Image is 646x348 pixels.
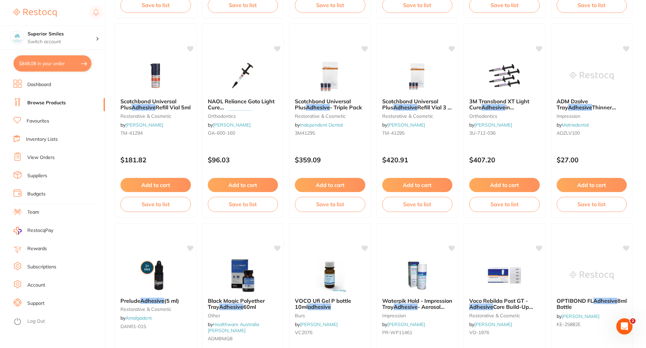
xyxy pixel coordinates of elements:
[469,303,533,316] span: Core Build-Up System - Size 12, 5-Pack
[120,315,152,321] span: by
[557,113,627,119] small: impression
[469,113,540,119] small: orthodontics
[27,264,56,270] a: Subscriptions
[295,122,343,128] span: by
[27,227,53,234] span: RestocqPay
[13,227,22,235] img: RestocqPay
[13,5,57,21] a: Restocq Logo
[295,297,351,310] span: VOCO Ufi Gel P bottle 10ml
[469,156,540,164] p: $407.20
[208,156,278,164] p: $96.03
[481,104,505,111] em: Adhesive
[295,113,365,119] small: restorative & cosmetic
[295,98,365,111] b: Scotchbond Universal Plus Adhesive - Triple Pack
[295,321,338,327] span: by
[570,259,614,292] img: OPTIBOND FL Adhesive 8ml Bottle
[616,318,633,334] iframe: Intercom live chat
[382,113,453,119] small: restorative & cosmetic
[557,313,599,319] span: by
[120,297,140,304] span: Prelude
[208,336,233,342] span: ADMBMGB
[28,38,96,45] p: Switch account
[557,298,627,310] b: OPTIBOND FL Adhesive 8ml Bottle
[382,329,412,336] span: PR-WP11461
[295,130,315,136] span: 3M41295
[482,259,526,292] img: Voco Rebilda Post GT - Adhesive Core Build-Up System - Size 12, 5-Pack
[562,313,599,319] a: [PERSON_NAME]
[295,178,365,192] button: Add to cart
[27,300,45,307] a: Support
[300,122,343,128] a: Independent Dental
[27,154,55,161] a: View Orders
[557,156,627,164] p: $27.00
[27,100,66,106] a: Browse Products
[208,197,278,212] button: Save to list
[164,297,179,304] span: (5 ml)
[469,313,540,318] small: restorative & cosmetic
[308,259,352,292] img: VOCO Ufi Gel P bottle 10ml adhesive
[557,98,588,111] span: ADM Dzolve Tray
[570,59,614,93] img: ADM Dzolve Tray Adhesive Thinner 100ml Bottle
[295,98,351,111] span: Scotchbond Universal Plus
[300,321,338,327] a: [PERSON_NAME]
[568,104,592,111] em: Adhesive
[469,197,540,212] button: Save to list
[395,259,439,292] img: Waterpik Hold - Impression Tray Adhesive - Aerosol Spray - 80ml
[208,321,259,333] a: Healthware Australia [PERSON_NAME]
[140,297,164,304] em: Adhesive
[13,227,53,235] a: RestocqPay
[13,316,103,327] button: Log Out
[27,172,47,179] a: Suppliers
[562,122,589,128] a: Matrixdental
[120,122,163,128] span: by
[134,259,177,292] img: Prelude Adhesive (5 ml)
[630,318,636,324] span: 2
[382,197,453,212] button: Save to list
[208,321,259,333] span: by
[120,98,191,111] b: Scotchbond Universal Plus Adhesive Refill Vial 5ml
[593,297,617,304] em: Adhesive
[295,298,365,310] b: VOCO Ufi Gel P bottle 10ml adhesive
[120,98,176,111] span: Scotchbond Universal Plus
[125,315,152,321] a: Amalgadent
[208,298,278,310] b: Black Magic Polyether Tray Adhesive 60ml
[469,298,540,310] b: Voco Rebilda Post GT - Adhesive Core Build-Up System - Size 12, 5-Pack
[13,9,57,17] img: Restocq Logo
[382,303,445,316] span: - Aerosol Spray - 80ml
[208,113,278,119] small: orthodontics
[221,259,265,292] img: Black Magic Polyether Tray Adhesive 60ml
[120,113,191,119] small: restorative & cosmetic
[156,104,191,111] span: Refill Vial 5ml
[469,122,512,128] span: by
[469,329,489,336] span: VO-1976
[382,98,438,111] span: Scotchbond Universal Plus
[27,318,45,325] a: Log Out
[557,130,580,136] span: ADZLV100
[120,178,191,192] button: Add to cart
[208,130,235,136] span: OA-600-160
[125,122,163,128] a: [PERSON_NAME]
[469,297,528,304] span: Voco Rebilda Post GT -
[469,130,496,136] span: 3U-712-036
[120,306,191,312] small: restorative & cosmetic
[28,31,96,37] h4: Superior Smiles
[308,303,331,310] em: adhesive
[27,282,45,289] a: Account
[557,197,627,212] button: Save to list
[474,321,512,327] a: [PERSON_NAME]
[330,104,362,111] span: - Triple Pack
[382,313,453,318] small: impression
[382,178,453,192] button: Add to cart
[26,136,58,143] a: Inventory Lists
[295,329,312,336] span: VC2076
[557,297,627,310] span: 8ml Bottle
[134,59,177,93] img: Scotchbond Universal Plus Adhesive Refill Vial 5ml
[208,178,278,192] button: Add to cart
[469,98,540,111] b: 3M Transbond XT Light Cure Adhesive in Syringes, 4 g, 712-036, 4-Pack
[469,178,540,192] button: Add to cart
[10,31,24,45] img: Superior Smiles
[387,321,425,327] a: [PERSON_NAME]
[13,55,91,72] button: $848.08 in your order
[208,297,265,310] span: Black Magic Polyether Tray
[482,59,526,93] img: 3M Transbond XT Light Cure Adhesive in Syringes, 4 g, 712-036, 4-Pack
